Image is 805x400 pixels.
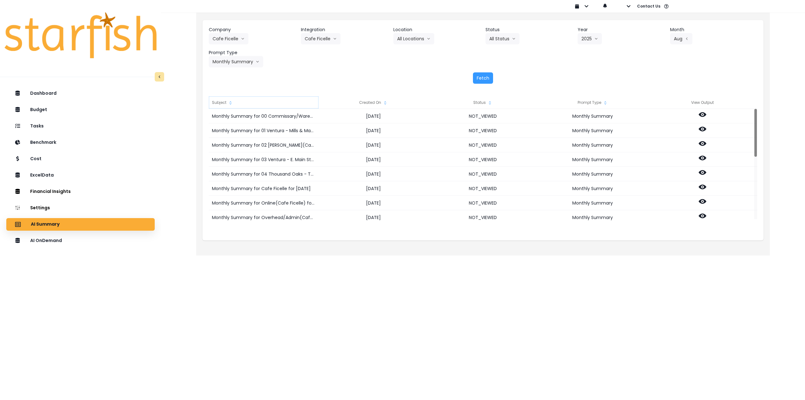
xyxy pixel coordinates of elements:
[6,234,155,247] button: AI OnDemand
[428,210,538,225] div: NOT_VIEWED
[670,33,692,44] button: Augarrow left line
[30,91,57,96] p: Dashboard
[319,196,428,210] div: [DATE]
[538,210,647,225] div: Monthly Summary
[427,36,430,42] svg: arrow down line
[209,196,318,210] div: Monthly Summary for Online(Cafe Ficelle) for [DATE]
[333,36,337,42] svg: arrow down line
[594,36,598,42] svg: arrow down line
[428,196,538,210] div: NOT_VIEWED
[319,210,428,225] div: [DATE]
[428,138,538,152] div: NOT_VIEWED
[209,56,263,67] button: Monthly Summaryarrow down line
[538,123,647,138] div: Monthly Summary
[6,202,155,214] button: Settings
[31,222,60,227] p: AI Summary
[319,96,428,109] div: Created On
[209,123,318,138] div: Monthly Summary for 01 Ventura - Mills & Maple(Cafe Ficelle) for [DATE]
[428,96,538,109] div: Status
[209,138,318,152] div: Monthly Summary for 02 [PERSON_NAME](Cafe Ficelle) for [DATE]
[256,59,259,65] svg: arrow down line
[538,96,647,109] div: Prompt Type
[209,167,318,181] div: Monthly Summary for 04 Thousand Oaks - TO Blvd(Cafe Ficelle) for [DATE]
[538,181,647,196] div: Monthly Summary
[30,238,62,243] p: AI OnDemand
[538,138,647,152] div: Monthly Summary
[486,33,519,44] button: All Statusarrow down line
[319,109,428,123] div: [DATE]
[319,167,428,181] div: [DATE]
[301,33,341,44] button: Cafe Ficellearrow down line
[6,136,155,149] button: Benchmark
[319,181,428,196] div: [DATE]
[383,100,388,105] svg: sort
[603,100,608,105] svg: sort
[428,123,538,138] div: NOT_VIEWED
[538,109,647,123] div: Monthly Summary
[486,26,573,33] header: Status
[209,109,318,123] div: Monthly Summary for 00 Commissary/Warehouse(Cafe Ficelle) for [DATE]
[538,196,647,210] div: Monthly Summary
[209,181,318,196] div: Monthly Summary for Cafe Ficelle for [DATE]
[428,109,538,123] div: NOT_VIEWED
[6,169,155,182] button: ExcelData
[428,167,538,181] div: NOT_VIEWED
[487,100,492,105] svg: sort
[6,153,155,165] button: Cost
[319,152,428,167] div: [DATE]
[209,49,296,56] header: Prompt Type
[473,72,493,84] button: Fetch
[6,218,155,231] button: AI Summary
[6,120,155,132] button: Tasks
[228,100,233,105] svg: sort
[209,210,318,225] div: Monthly Summary for Overhead/Admin(Cafe Ficelle) for [DATE]
[428,181,538,196] div: NOT_VIEWED
[647,96,757,109] div: View Output
[209,152,318,167] div: Monthly Summary for 03 Ventura - E. Main St(Cafe Ficelle) for [DATE]
[512,36,516,42] svg: arrow down line
[393,33,434,44] button: All Locationsarrow down line
[301,26,388,33] header: Integration
[538,152,647,167] div: Monthly Summary
[319,138,428,152] div: [DATE]
[393,26,480,33] header: Location
[6,104,155,116] button: Budget
[538,167,647,181] div: Monthly Summary
[209,33,248,44] button: Cafe Ficellearrow down line
[6,185,155,198] button: Financial Insights
[30,156,42,161] p: Cost
[209,96,319,109] div: Subject
[241,36,245,42] svg: arrow down line
[30,172,54,178] p: ExcelData
[428,152,538,167] div: NOT_VIEWED
[30,140,56,145] p: Benchmark
[6,87,155,100] button: Dashboard
[578,26,665,33] header: Year
[30,123,44,129] p: Tasks
[670,26,757,33] header: Month
[685,36,689,42] svg: arrow left line
[578,33,602,44] button: 2025arrow down line
[319,123,428,138] div: [DATE]
[209,26,296,33] header: Company
[30,107,47,112] p: Budget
